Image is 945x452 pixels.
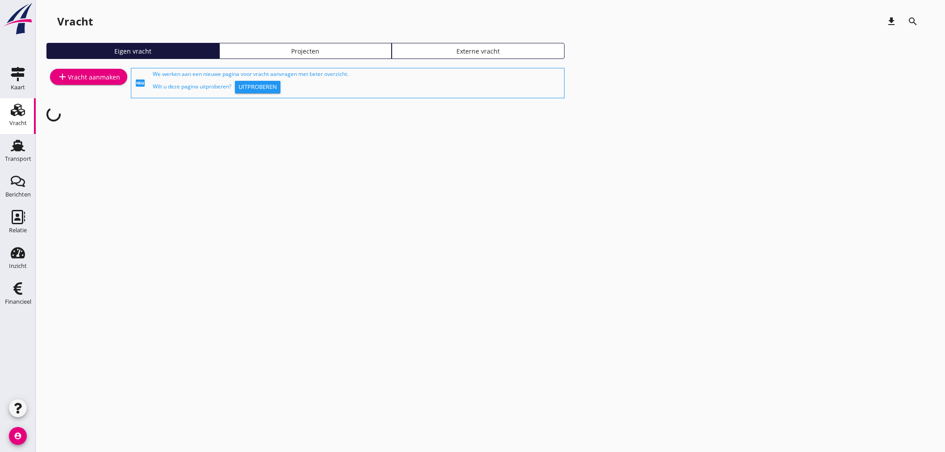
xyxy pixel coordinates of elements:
div: Inzicht [9,263,27,269]
div: Vracht [57,14,93,29]
div: Eigen vracht [50,46,215,56]
div: Vracht aanmaken [57,71,120,82]
div: Transport [5,156,31,162]
div: Relatie [9,227,27,233]
a: Externe vracht [392,43,564,59]
i: fiber_new [135,78,146,88]
div: Kaart [11,84,25,90]
i: account_circle [9,427,27,445]
div: Externe vracht [396,46,560,56]
div: Berichten [5,192,31,197]
img: logo-small.a267ee39.svg [2,2,34,35]
div: Vracht [9,120,27,126]
button: Uitproberen [235,81,280,93]
i: search [907,16,918,27]
i: download [886,16,897,27]
a: Vracht aanmaken [50,69,127,85]
div: Uitproberen [238,83,277,92]
div: We werken aan een nieuwe pagina voor vracht aanvragen met beter overzicht. Wilt u deze pagina uit... [153,70,560,96]
div: Financieel [5,299,31,305]
i: add [57,71,68,82]
a: Eigen vracht [46,43,219,59]
div: Projecten [223,46,388,56]
a: Projecten [219,43,392,59]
